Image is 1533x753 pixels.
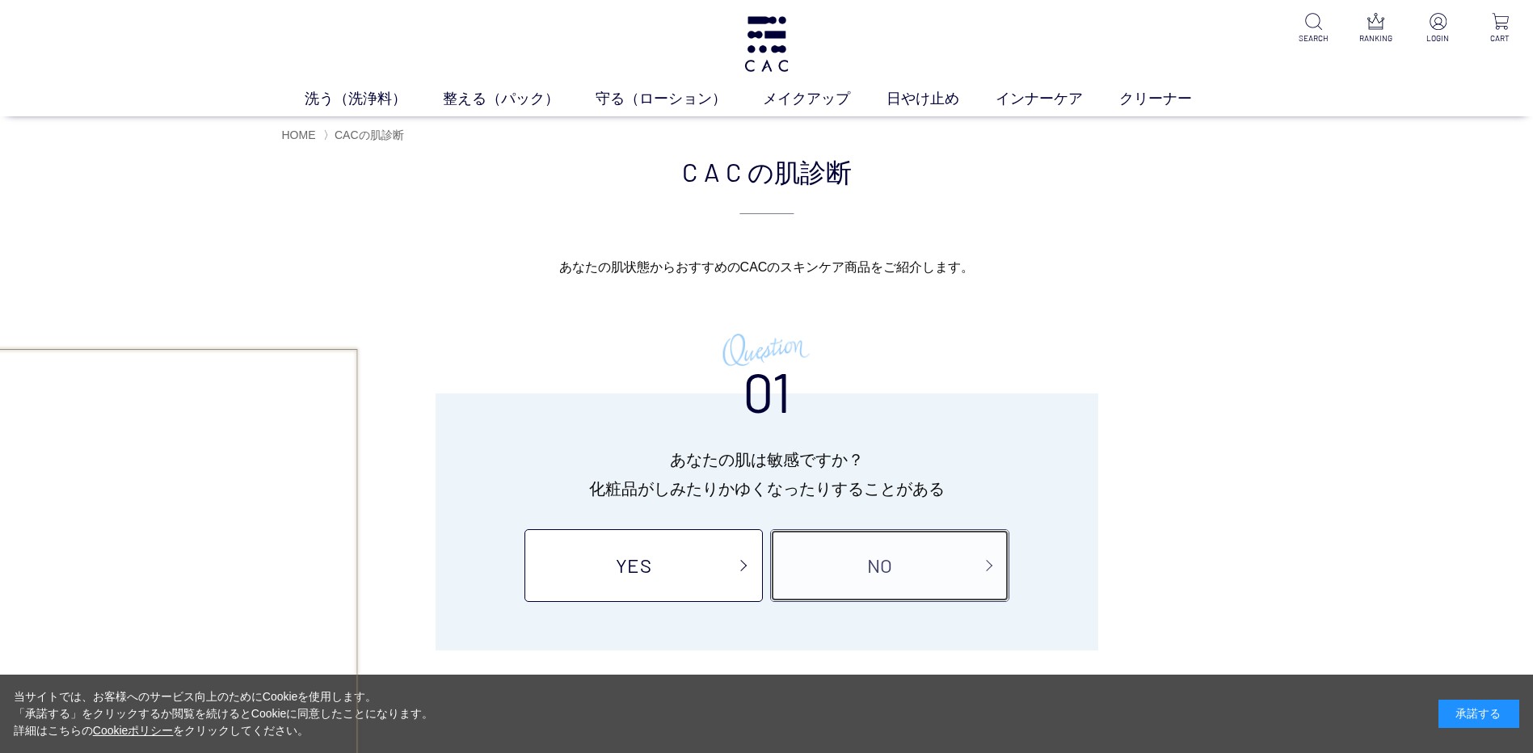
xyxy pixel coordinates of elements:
[323,128,408,143] li: 〉
[335,128,404,141] span: CACの肌診断
[443,88,596,110] a: 整える（パック）
[14,688,434,739] div: 当サイトでは、お客様へのサービス向上のためにCookieを使用します。 「承諾する」をクリックするか閲覧を続けるとCookieに同意したことになります。 詳細はこちらの をクリックしてください。
[748,152,852,191] span: の肌診断
[763,88,887,110] a: メイクアップ
[1418,13,1458,44] a: LOGIN
[596,88,763,110] a: 守る（ローション）
[1418,32,1458,44] p: LOGIN
[770,529,1009,602] a: NO
[1356,13,1396,44] a: RANKING
[282,255,1252,280] p: あなたの肌状態から おすすめのCACのスキンケア商品を ご紹介します。
[1119,88,1228,110] a: クリーナー
[474,445,1059,503] p: あなたの肌は敏感ですか？ 化粧品がしみたりかゆくなったりすることがある
[1480,13,1520,44] a: CART
[305,88,443,110] a: 洗う（洗浄料）
[93,724,174,737] a: Cookieポリシー
[743,325,791,419] h3: 01
[742,16,791,72] img: logo
[524,529,763,602] a: YES
[1294,32,1333,44] p: SEARCH
[282,128,316,141] a: HOME
[1480,32,1520,44] p: CART
[996,88,1119,110] a: インナーケア
[1356,32,1396,44] p: RANKING
[887,88,996,110] a: 日やけ止め
[1438,700,1519,728] div: 承諾する
[1294,13,1333,44] a: SEARCH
